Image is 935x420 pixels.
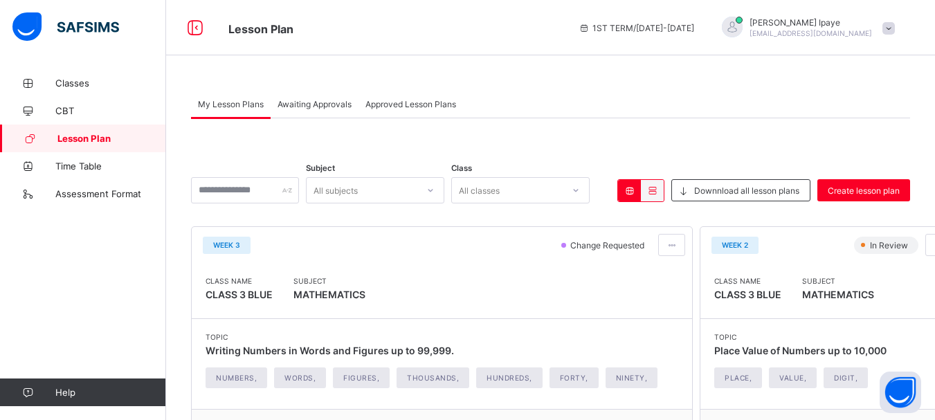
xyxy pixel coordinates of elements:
span: session/term information [579,23,694,33]
div: MarianIpaye [708,17,902,39]
span: Topic [714,333,887,341]
span: Lesson Plan [228,22,293,36]
span: My Lesson Plans [198,99,264,109]
span: Approved Lesson Plans [365,99,456,109]
span: figures, [343,374,379,382]
span: numbers, [216,374,257,382]
span: Topic [206,333,664,341]
span: Class Name [206,277,273,285]
span: WEEK 3 [213,241,240,249]
span: [EMAIL_ADDRESS][DOMAIN_NAME] [750,29,872,37]
span: value, [779,374,806,382]
span: Help [55,387,165,398]
span: ninety, [616,374,648,382]
span: Classes [55,77,166,89]
span: words, [284,374,316,382]
span: Awaiting Approvals [278,99,352,109]
span: forty, [560,374,588,382]
div: All subjects [314,177,358,203]
span: Lesson Plan [57,133,166,144]
span: Place, [725,374,752,382]
div: All classes [459,177,500,203]
span: CLASS 3 BLUE [714,289,781,300]
span: Change Requested [569,240,648,250]
span: Subject [802,277,874,285]
span: Subject [293,277,365,285]
img: safsims [12,12,119,42]
span: CBT [55,105,166,116]
span: CLASS 3 BLUE [206,289,273,300]
span: Assessment Format [55,188,166,199]
span: In Review [869,240,912,250]
span: Class Name [714,277,781,285]
span: Create lesson plan [828,185,900,196]
span: Subject [306,163,335,173]
span: WEEK 2 [722,241,748,249]
span: Downnload all lesson plans [694,185,799,196]
span: Writing Numbers in Words and Figures up to 99,999. [206,345,454,356]
span: MATHEMATICS [802,285,874,304]
span: hundreds, [487,374,532,382]
span: digit, [834,374,857,382]
span: thousands, [407,374,459,382]
button: Open asap [880,372,921,413]
span: MATHEMATICS [293,285,365,304]
span: Time Table [55,161,166,172]
span: Class [451,163,472,173]
span: [PERSON_NAME] Ipaye [750,17,872,28]
span: Place Value of Numbers up to 10,000 [714,345,887,356]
